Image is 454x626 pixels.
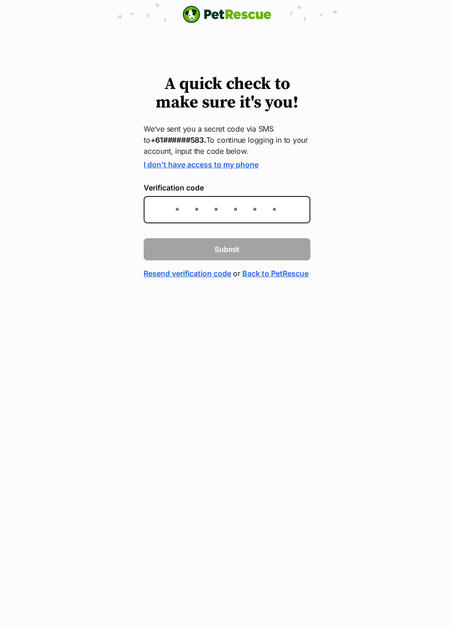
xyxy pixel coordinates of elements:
span: Submit [214,244,240,255]
a: Back to PetRescue [242,268,309,279]
strong: +61######583. [151,135,206,145]
input: Enter the 6-digit verification code sent to your device [144,196,310,223]
a: Resend verification code [144,268,231,279]
a: PetRescue [183,6,271,23]
label: Verification code [144,183,310,192]
button: Submit [144,238,310,260]
img: logo-e224e6f780fb5917bec1dbf3a21bbac754714ae5b6737aabdf751b685950b380.svg [183,6,271,23]
a: I don't have access to my phone [144,160,259,169]
h1: A quick check to make sure it's you! [144,75,310,112]
span: or [233,268,240,279]
p: We’ve sent you a secret code via SMS to To continue logging in to your account, input the code be... [144,123,310,157]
